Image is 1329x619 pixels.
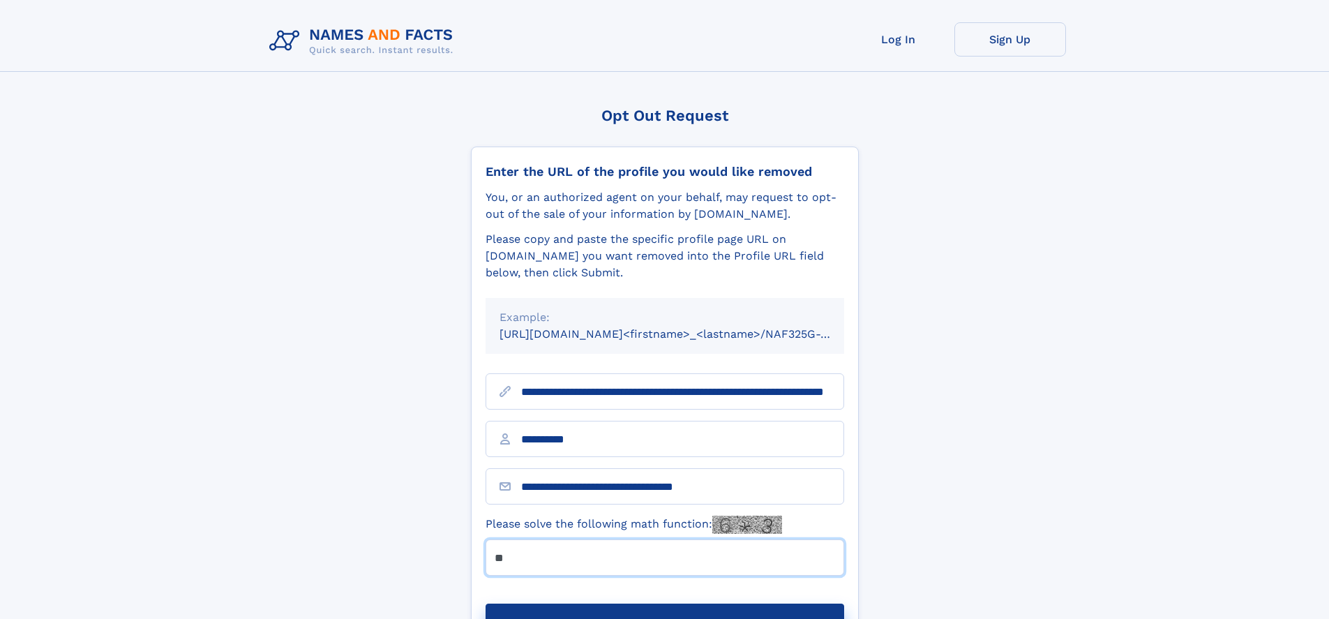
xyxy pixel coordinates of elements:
[954,22,1066,57] a: Sign Up
[843,22,954,57] a: Log In
[486,189,844,223] div: You, or an authorized agent on your behalf, may request to opt-out of the sale of your informatio...
[500,327,871,341] small: [URL][DOMAIN_NAME]<firstname>_<lastname>/NAF325G-xxxxxxxx
[264,22,465,60] img: Logo Names and Facts
[486,231,844,281] div: Please copy and paste the specific profile page URL on [DOMAIN_NAME] you want removed into the Pr...
[486,516,782,534] label: Please solve the following math function:
[471,107,859,124] div: Opt Out Request
[500,309,830,326] div: Example:
[486,164,844,179] div: Enter the URL of the profile you would like removed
